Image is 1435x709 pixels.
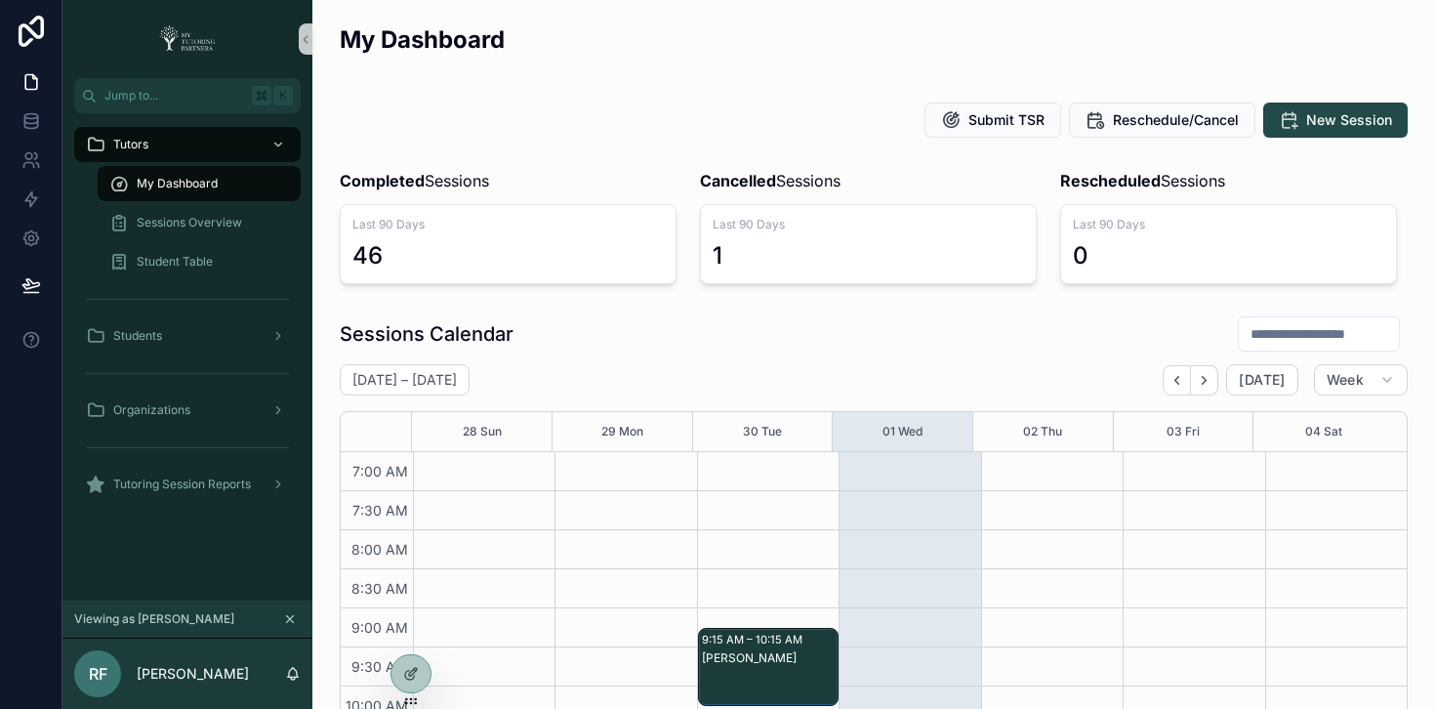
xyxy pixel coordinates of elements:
span: Reschedule/Cancel [1113,110,1239,130]
img: App logo [153,23,222,55]
div: 46 [352,240,383,271]
button: 04 Sat [1305,412,1342,451]
a: Organizations [74,393,301,428]
span: Last 90 Days [352,217,664,232]
button: 29 Mon [601,412,643,451]
span: Last 90 Days [1073,217,1384,232]
span: Student Table [137,254,213,270]
button: 28 Sun [463,412,502,451]
button: Submit TSR [924,103,1061,138]
span: 8:30 AM [347,580,413,597]
span: Last 90 Days [713,217,1024,232]
button: 02 Thu [1023,412,1062,451]
a: Students [74,318,301,354]
button: [DATE] [1226,364,1297,396]
button: Jump to...K [74,78,301,113]
button: 01 Wed [882,412,922,451]
span: Week [1327,371,1364,389]
a: Student Table [98,244,301,279]
a: Sessions Overview [98,205,301,240]
a: Tutors [74,127,301,162]
button: 30 Tue [743,412,782,451]
span: K [275,88,291,104]
div: 9:15 AM – 10:15 AM [702,630,807,649]
button: 03 Fri [1167,412,1200,451]
span: Sessions [1060,169,1225,192]
strong: Rescheduled [1060,171,1161,190]
span: Tutors [113,137,148,152]
a: My Dashboard [98,166,301,201]
div: 9:15 AM – 10:15 AM[PERSON_NAME] [699,629,838,705]
h2: [DATE] – [DATE] [352,370,457,390]
h2: My Dashboard [340,23,505,56]
p: [PERSON_NAME] [137,664,249,684]
div: 1 [713,240,722,271]
span: Submit TSR [968,110,1045,130]
button: New Session [1263,103,1408,138]
h1: Sessions Calendar [340,320,513,348]
span: Students [113,328,162,344]
span: RF [89,662,107,686]
div: [PERSON_NAME] [702,650,837,666]
span: Sessions [700,169,840,192]
button: Back [1163,365,1191,396]
div: scrollable content [62,113,312,527]
button: Week [1314,364,1408,396]
span: 8:00 AM [347,541,413,558]
span: Sessions Overview [137,215,242,230]
span: Viewing as [PERSON_NAME] [74,611,234,627]
strong: Cancelled [700,171,776,190]
strong: Completed [340,171,425,190]
span: Organizations [113,402,190,418]
button: Next [1191,365,1218,396]
span: [DATE] [1239,371,1285,389]
span: Tutoring Session Reports [113,477,251,492]
span: 9:00 AM [347,619,413,636]
span: My Dashboard [137,176,218,191]
span: New Session [1306,110,1392,130]
span: Sessions [340,169,489,192]
div: 0 [1073,240,1088,271]
span: 7:00 AM [348,463,413,480]
span: Jump to... [104,88,244,104]
a: Tutoring Session Reports [74,467,301,502]
button: Reschedule/Cancel [1069,103,1255,138]
span: 7:30 AM [348,502,413,519]
span: 9:30 AM [347,658,413,675]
